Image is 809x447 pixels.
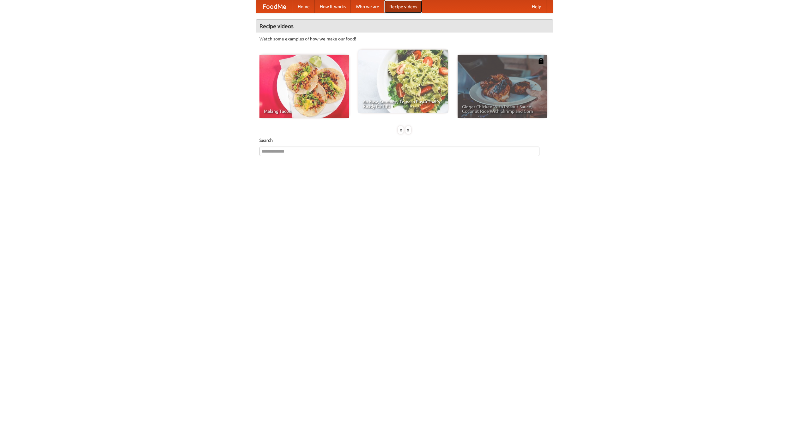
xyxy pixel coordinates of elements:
span: Making Tacos [264,109,345,113]
a: Home [293,0,315,13]
a: Making Tacos [259,55,349,118]
a: FoodMe [256,0,293,13]
a: Who we are [351,0,384,13]
span: An Easy, Summery Tomato Pasta That's Ready for Fall [363,100,444,108]
img: 483408.png [538,58,544,64]
h4: Recipe videos [256,20,553,33]
a: Recipe videos [384,0,422,13]
a: An Easy, Summery Tomato Pasta That's Ready for Fall [358,50,448,113]
a: Help [527,0,546,13]
h5: Search [259,137,550,143]
div: « [398,126,404,134]
div: » [405,126,411,134]
a: How it works [315,0,351,13]
p: Watch some examples of how we make our food! [259,36,550,42]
